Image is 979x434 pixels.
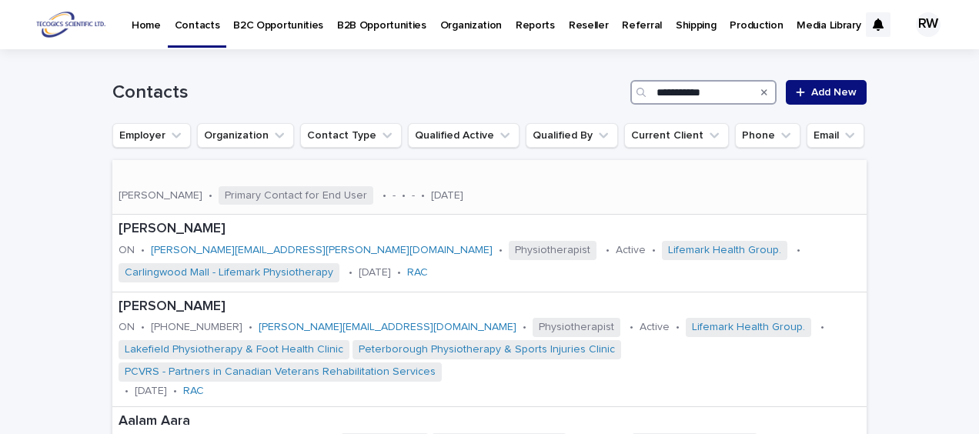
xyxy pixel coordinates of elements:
[259,322,516,332] a: [PERSON_NAME][EMAIL_ADDRESS][DOMAIN_NAME]
[820,321,824,334] p: •
[349,266,353,279] p: •
[797,244,800,257] p: •
[526,123,618,148] button: Qualified By
[652,244,656,257] p: •
[616,244,646,257] p: Active
[359,266,391,279] p: [DATE]
[402,189,406,202] p: •
[125,385,129,398] p: •
[786,80,867,105] a: Add New
[151,245,493,255] a: [PERSON_NAME][EMAIL_ADDRESS][PERSON_NAME][DOMAIN_NAME]
[397,266,401,279] p: •
[119,189,202,202] p: [PERSON_NAME]
[668,244,781,257] a: Lifemark Health Group.
[31,9,112,40] img: l22tfCASryn9SYBzxJ2O
[125,366,436,379] a: PCVRS - Partners in Canadian Veterans Rehabilitation Services
[151,322,242,332] a: [PHONE_NUMBER]
[735,123,800,148] button: Phone
[119,221,860,238] p: [PERSON_NAME]
[112,215,867,292] a: [PERSON_NAME]ON•[PERSON_NAME][EMAIL_ADDRESS][PERSON_NAME][DOMAIN_NAME]•Physiotherapist•Active•Lif...
[640,321,670,334] p: Active
[393,189,396,202] p: -
[219,186,373,205] span: Primary Contact for End User
[916,12,941,37] div: RW
[421,189,425,202] p: •
[141,244,145,257] p: •
[606,244,610,257] p: •
[197,123,294,148] button: Organization
[125,343,343,356] a: Lakefield Physiotherapy & Foot Health Clinic
[499,244,503,257] p: •
[112,82,624,104] h1: Contacts
[300,123,402,148] button: Contact Type
[112,292,867,408] a: [PERSON_NAME]ON•[PHONE_NUMBER]•[PERSON_NAME][EMAIL_ADDRESS][DOMAIN_NAME]•Physiotherapist•Active•L...
[119,413,860,430] p: Aalam Aara
[183,385,204,398] a: RAC
[112,123,191,148] button: Employer
[630,321,633,334] p: •
[533,318,620,337] span: Physiotherapist
[119,299,860,315] p: [PERSON_NAME]
[112,160,867,215] a: [PERSON_NAME]•Primary Contact for End User•-•-•[DATE]
[407,266,428,279] a: RAC
[383,189,386,202] p: •
[431,189,463,202] p: [DATE]
[630,80,777,105] input: Search
[141,321,145,334] p: •
[359,343,615,356] a: Peterborough Physiotherapy & Sports Injuries Clinic
[624,123,729,148] button: Current Client
[509,241,596,260] span: Physiotherapist
[249,321,252,334] p: •
[807,123,864,148] button: Email
[412,189,415,202] p: -
[173,385,177,398] p: •
[523,321,526,334] p: •
[119,244,135,257] p: ON
[209,189,212,202] p: •
[676,321,680,334] p: •
[135,385,167,398] p: [DATE]
[408,123,520,148] button: Qualified Active
[811,87,857,98] span: Add New
[119,321,135,334] p: ON
[692,321,805,334] a: Lifemark Health Group.
[125,266,333,279] a: Carlingwood Mall - Lifemark Physiotherapy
